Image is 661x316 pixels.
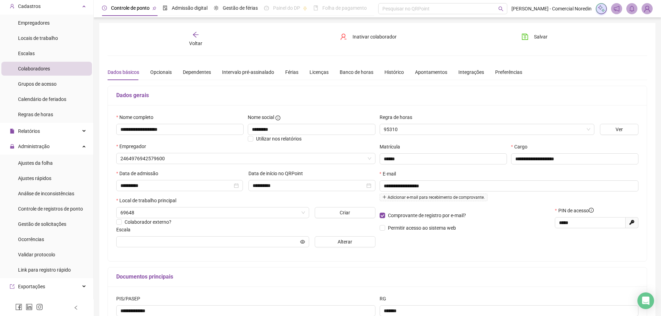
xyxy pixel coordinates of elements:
span: eye [300,239,305,244]
span: pushpin [152,6,156,10]
span: Empregadores [18,20,50,26]
label: Local de trabalho principal [116,197,181,204]
span: Adicionar e-mail para recebimento de comprovante. [380,194,488,201]
span: Folha de pagamento [322,5,367,11]
div: Banco de horas [340,68,373,76]
span: Gestão de solicitações [18,221,66,227]
span: 95310 [384,124,590,135]
span: Permitir acesso ao sistema web [388,225,456,231]
h5: Documentos principais [116,273,638,281]
span: search [498,6,503,11]
span: Análise de inconsistências [18,191,74,196]
span: PIN de acesso [558,207,594,214]
span: Colaborador externo? [125,219,171,225]
label: Cargo [511,143,532,151]
span: Salvar [534,33,548,41]
div: Open Intercom Messenger [637,292,654,309]
span: Escalas [18,51,35,56]
div: Dependentes [183,68,211,76]
span: Controle de ponto [111,5,150,11]
span: Locais de trabalho [18,35,58,41]
span: left [74,305,78,310]
span: plus [382,195,387,199]
span: [PERSON_NAME] - Comercial Noredin [511,5,592,12]
div: Histórico [384,68,404,76]
label: Escala [116,226,135,233]
span: Grupos de acesso [18,81,57,87]
button: Ver [600,124,638,135]
div: Preferências [495,68,522,76]
span: Alterar [338,238,352,246]
span: Exportações [18,284,45,289]
button: Criar [315,207,375,218]
div: Intervalo pré-assinalado [222,68,274,76]
label: Matrícula [380,143,405,151]
button: Inativar colaborador [335,31,402,42]
span: book [313,6,318,10]
label: PIS/PASEP [116,295,145,302]
span: Ajustes da folha [18,160,53,166]
span: Voltar [189,41,202,46]
span: user-add [10,4,15,9]
span: facebook [15,304,22,310]
span: Calendário de feriados [18,96,66,102]
span: user-delete [340,33,347,40]
span: lock [10,144,15,149]
span: save [522,33,528,40]
span: Controle de registros de ponto [18,206,83,212]
span: Link para registro rápido [18,267,71,273]
label: Empregador [116,143,151,150]
img: 95093 [642,3,652,14]
span: file-done [163,6,168,10]
div: Férias [285,68,298,76]
span: Colaboradores [18,66,50,71]
span: pushpin [303,6,307,10]
span: Ver [616,126,623,133]
span: sun [214,6,219,10]
span: Nome social [248,113,274,121]
span: info-circle [276,116,280,120]
span: linkedin [26,304,33,310]
span: notification [613,6,620,12]
label: E-mail [380,170,400,178]
span: Relatórios [18,128,40,134]
span: Ajustes rápidos [18,176,51,181]
button: Salvar [516,31,553,42]
span: Comprovante de registro por e-mail? [388,213,466,218]
span: Utilizar nos relatórios [256,136,302,142]
span: Painel do DP [273,5,300,11]
span: Regras de horas [18,112,53,117]
span: Cadastros [18,3,41,9]
span: instagram [36,304,43,310]
div: Dados básicos [108,68,139,76]
label: Data de início no QRPoint [248,170,307,177]
label: Nome completo [116,113,158,121]
span: bell [629,6,635,12]
span: Validar protocolo [18,252,55,257]
button: Alterar [315,236,375,247]
span: Inativar colaborador [353,33,397,41]
img: sparkle-icon.fc2bf0ac1784a2077858766a79e2daf3.svg [598,5,605,12]
label: Data de admissão [116,170,163,177]
label: Regra de horas [380,113,417,121]
span: Integrações [18,299,44,305]
span: 2464976942579600 [120,153,371,164]
h5: Dados gerais [116,91,638,100]
span: file [10,129,15,134]
span: arrow-left [192,31,199,38]
span: clock-circle [102,6,107,10]
div: Integrações [458,68,484,76]
span: Ocorrências [18,237,44,242]
span: Criar [340,209,350,216]
span: Admissão digital [172,5,207,11]
span: info-circle [589,208,594,213]
div: Apontamentos [415,68,447,76]
span: Gestão de férias [223,5,258,11]
label: RG [380,295,391,302]
span: export [10,284,15,289]
span: dashboard [264,6,269,10]
div: Opcionais [150,68,172,76]
span: Administração [18,144,50,149]
div: Licenças [310,68,329,76]
span: 69648 [120,207,305,218]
